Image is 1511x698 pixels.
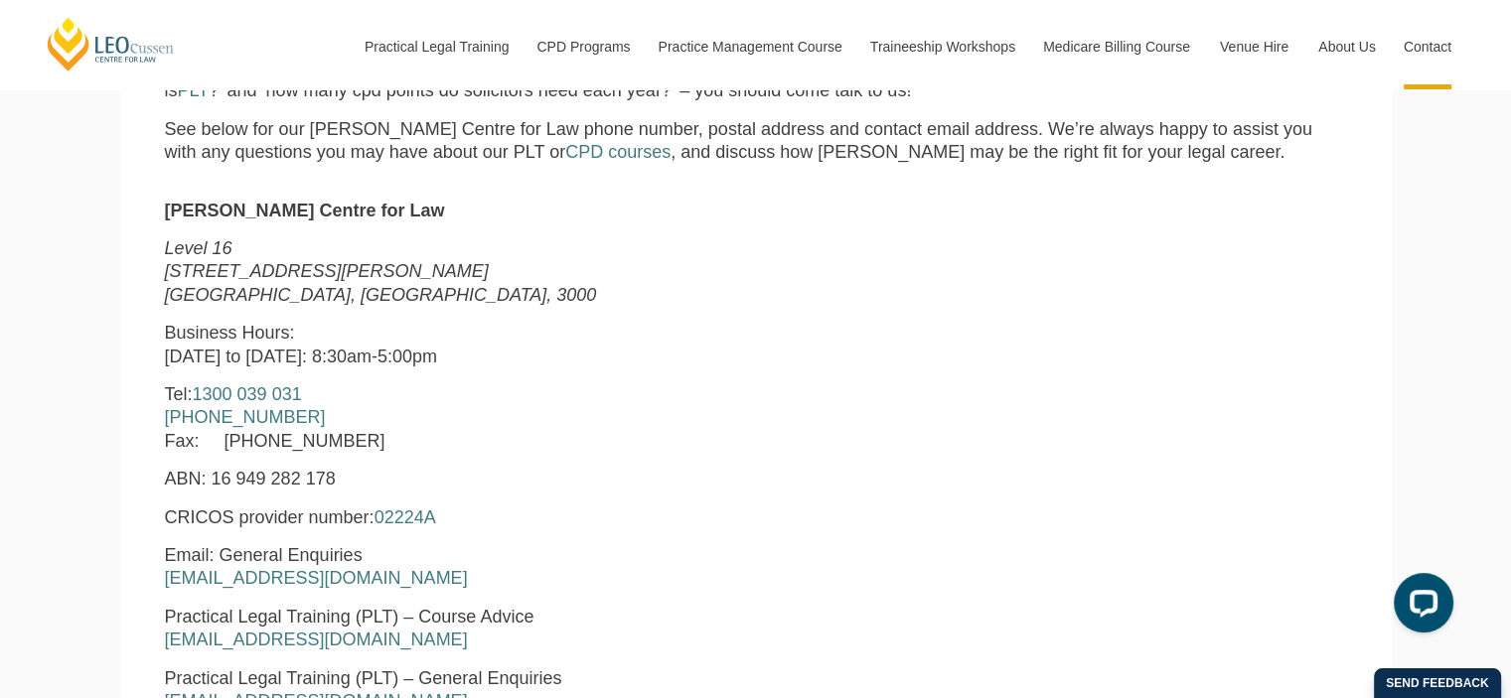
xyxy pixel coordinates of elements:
a: [PERSON_NAME] Centre for Law [45,16,177,72]
p: Business Hours: [DATE] to [DATE]: 8:30am-5:00pm [165,322,842,368]
a: [EMAIL_ADDRESS][DOMAIN_NAME] [165,629,468,649]
p: CRICOS provider number: [165,506,842,529]
em: Level 16 [165,238,232,258]
a: Practice Management Course [644,4,855,89]
a: CPD Programs [522,4,643,89]
span: Practical Legal Training (PLT) – General Enquiries [165,668,562,688]
a: [EMAIL_ADDRESS][DOMAIN_NAME] [165,568,468,588]
a: PLT [178,80,210,100]
em: [STREET_ADDRESS][PERSON_NAME] [165,261,489,281]
a: [PHONE_NUMBER] [165,407,326,427]
p: ABN: 16 949 282 178 [165,468,842,490]
a: CPD courses [565,142,671,162]
a: Traineeship Workshops [855,4,1028,89]
p: See below for our [PERSON_NAME] Centre for Law phone number, postal address and contact email add... [165,118,1347,165]
strong: [PERSON_NAME] Centre for Law [165,201,445,220]
a: About Us [1303,4,1389,89]
a: 02224A [375,507,436,527]
p: Tel: Fax: [PHONE_NUMBER] [165,383,842,453]
a: Venue Hire [1205,4,1303,89]
a: 1300 039 031 [193,384,302,404]
a: Contact [1389,4,1466,89]
em: [GEOGRAPHIC_DATA], [GEOGRAPHIC_DATA], 3000 [165,285,597,305]
iframe: LiveChat chat widget [1378,565,1461,648]
p: Practical Legal Training (PLT) – Course Advice [165,606,842,652]
a: Practical Legal Training [350,4,523,89]
p: Email: General Enquiries [165,544,842,591]
a: Medicare Billing Course [1028,4,1205,89]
